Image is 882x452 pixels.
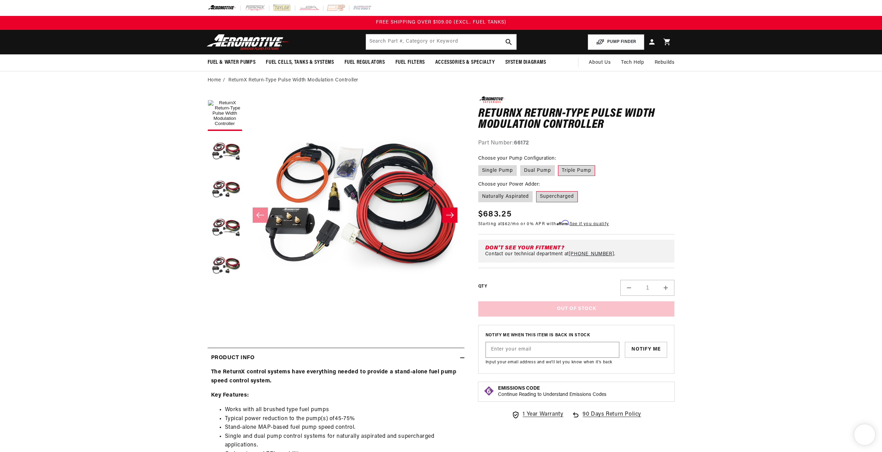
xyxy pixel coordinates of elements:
img: Emissions code [483,385,495,397]
media-gallery: Gallery Viewer [208,96,464,334]
span: Notify me when this item is back in stock [486,332,667,339]
span: 1 Year Warranty [523,410,563,419]
button: Notify Me [625,342,667,358]
label: Dual Pump [520,165,555,176]
strong: The ReturnX control systems have everything needed to provide a stand-alone fuel pump speed contr... [211,369,457,384]
span: Tech Help [621,59,644,67]
a: See if you qualify - Learn more about Affirm Financing (opens in modal) [570,222,609,226]
button: search button [501,34,516,50]
a: Home [208,77,221,84]
p: Starting at /mo or 0% APR with . [478,221,609,227]
span: $683.25 [478,208,512,221]
a: [PHONE_NUMBER] [569,251,614,257]
span: Rebuilds [655,59,675,67]
span: FREE SHIPPING OVER $109.00 (EXCL. FUEL TANKS) [376,20,506,25]
p: Continue Reading to Understand Emissions Codes [498,392,606,398]
a: 90 Days Return Policy [571,410,641,426]
strong: Emissions Code [498,386,540,391]
label: Supercharged [536,191,578,202]
span: System Diagrams [505,59,546,66]
span: Affirm [557,220,569,225]
p: Contact our technical department at . [485,251,615,257]
button: Emissions CodeContinue Reading to Understand Emissions Codes [498,385,606,398]
button: Slide right [442,207,457,223]
li: Single and dual pump control systems for naturally aspirated and supercharged applications. [225,432,461,450]
summary: System Diagrams [500,54,551,71]
summary: Fuel Cells, Tanks & Systems [261,54,339,71]
span: Accessories & Specialty [435,59,495,66]
input: Enter your email [486,342,619,357]
span: 45-75% [335,416,355,422]
li: ReturnX Return-Type Pulse Width Modulation Controller [228,77,358,84]
span: Fuel Cells, Tanks & Systems [266,59,334,66]
span: Fuel Filters [395,59,425,66]
a: About Us [584,54,616,71]
label: QTY [478,284,487,290]
span: Fuel Regulators [344,59,385,66]
span: About Us [589,60,611,65]
legend: Choose your Power Adder: [478,181,541,188]
button: PUMP FINDER [588,34,644,50]
nav: breadcrumbs [208,77,675,84]
button: Load image 1 in gallery view [208,96,242,131]
button: Load image 4 in gallery view [208,211,242,245]
h2: Product Info [211,354,255,363]
div: Part Number: [478,139,675,148]
summary: Tech Help [616,54,649,71]
span: 90 Days Return Policy [583,410,641,426]
label: Triple Pump [558,165,595,176]
div: Don't See Your Fitment? [485,245,671,251]
button: Load image 5 in gallery view [208,249,242,283]
img: Aeromotive [205,34,291,50]
a: 1 Year Warranty [512,410,563,419]
button: Slide left [253,207,268,223]
span: $62 [502,222,510,226]
summary: Fuel & Water Pumps [202,54,261,71]
h1: ReturnX Return-Type Pulse Width Modulation Controller [478,108,675,130]
button: Load image 3 in gallery view [208,134,242,169]
input: Search by Part Number, Category or Keyword [366,34,516,50]
strong: Key Features: [211,392,249,398]
summary: Accessories & Specialty [430,54,500,71]
summary: Rebuilds [649,54,680,71]
li: Stand-alone MAP-based fuel pump speed control. [225,423,461,432]
legend: Choose your Pump Configuration: [478,155,557,162]
button: Load image 2 in gallery view [208,172,242,207]
summary: Fuel Filters [390,54,430,71]
label: Single Pump [478,165,517,176]
strong: 66172 [514,140,529,146]
label: Naturally Aspirated [478,191,533,202]
li: Works with all brushed type fuel pumps [225,406,461,415]
summary: Fuel Regulators [339,54,390,71]
span: Input your email address and we'll let you know when it's back [486,360,612,364]
li: Typical power reduction to the pump(s) of [225,415,461,424]
summary: Product Info [208,348,464,368]
span: Fuel & Water Pumps [208,59,256,66]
